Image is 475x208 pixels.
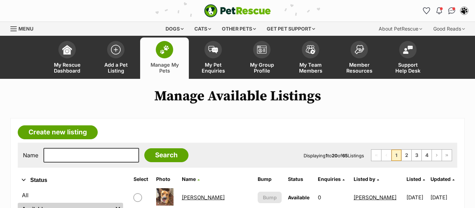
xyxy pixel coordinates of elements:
ul: Account quick links [421,5,470,16]
strong: 65 [342,153,348,158]
img: notifications-46538b983faf8c2785f20acdc204bb7945ddae34d4c08c2a6579f10ce5e182be.svg [436,7,442,14]
a: Favourites [421,5,432,16]
button: Status [18,176,123,185]
a: [PERSON_NAME] [354,194,396,201]
span: Name [182,176,196,182]
img: chat-41dd97257d64d25036548639549fe6c8038ab92f7586957e7f3b1b290dea8141.svg [448,7,456,14]
div: Cats [190,22,216,36]
img: group-profile-icon-3fa3cf56718a62981997c0bc7e787c4b2cf8bcc04b72c1350f741eb67cf2f40e.svg [257,45,267,54]
a: Create new listing [18,125,98,139]
img: team-members-icon-5396bd8760b3fe7c0b43da4ab00e1e3bb1a5d9ba89233759b79545d2d3fc5d0d.svg [306,45,315,54]
a: My Team Members [286,38,335,79]
a: Last page [442,150,452,161]
a: Manage My Pets [140,38,189,79]
span: Bump [263,194,277,201]
img: help-desk-icon-fdf02630f3aa405de69fd3d07c3f3aa587a6932b1a1747fa1d2bba05be0121f9.svg [403,45,413,54]
a: Listed [406,176,425,182]
span: Available [288,194,309,200]
a: Member Resources [335,38,384,79]
a: [PERSON_NAME] [182,194,225,201]
span: My Rescue Dashboard [51,62,83,74]
a: Listed by [354,176,379,182]
button: Bump [258,192,281,203]
th: Status [285,174,314,185]
strong: 20 [332,153,338,158]
button: Notifications [434,5,445,16]
img: manage-my-pets-icon-02211641906a0b7f246fdf0571729dbe1e7629f14944591b6c1af311fb30b64b.svg [160,45,169,54]
span: Support Help Desk [392,62,424,74]
a: Name [182,176,200,182]
a: Page 3 [412,150,421,161]
span: Listed by [354,176,375,182]
input: Search [144,148,188,162]
nav: Pagination [371,149,452,161]
a: Next page [432,150,442,161]
span: My Team Members [295,62,326,74]
div: Other pets [217,22,261,36]
div: Get pet support [262,22,320,36]
img: Lynda Smith profile pic [461,7,468,14]
a: My Group Profile [237,38,286,79]
span: Add a Pet Listing [100,62,131,74]
a: Page 4 [422,150,432,161]
a: Support Help Desk [384,38,432,79]
button: My account [459,5,470,16]
span: translation missing: en.admin.listings.index.attributes.enquiries [318,176,341,182]
span: Updated [430,176,451,182]
a: My Pet Enquiries [189,38,237,79]
a: Menu [10,22,38,34]
div: About PetRescue [374,22,427,36]
span: Manage My Pets [149,62,180,74]
span: My Pet Enquiries [198,62,229,74]
img: pet-enquiries-icon-7e3ad2cf08bfb03b45e93fb7055b45f3efa6380592205ae92323e6603595dc1f.svg [208,46,218,53]
a: Add a Pet Listing [91,38,140,79]
a: Enquiries [318,176,345,182]
th: Bump [255,174,284,185]
span: Menu [18,26,33,32]
img: dashboard-icon-eb2f2d2d3e046f16d808141f083e7271f6b2e854fb5c12c21221c1fb7104beca.svg [62,45,72,55]
span: First page [371,150,381,161]
a: Updated [430,176,454,182]
img: add-pet-listing-icon-0afa8454b4691262ce3f59096e99ab1cd57d4a30225e0717b998d2c9b9846f56.svg [111,45,121,55]
img: logo-e224e6f780fb5917bec1dbf3a21bbac754714ae5b6737aabdf751b685950b380.svg [204,4,271,17]
a: My Rescue Dashboard [43,38,91,79]
label: Name [23,152,38,158]
a: Page 2 [402,150,411,161]
span: Listed [406,176,421,182]
span: Displaying to of Listings [304,153,364,158]
div: Dogs [161,22,188,36]
strong: 1 [325,153,328,158]
a: All [18,189,123,201]
span: Member Resources [344,62,375,74]
span: My Group Profile [246,62,277,74]
th: Select [131,174,153,185]
span: Previous page [381,150,391,161]
span: Page 1 [392,150,401,161]
div: Good Reads [428,22,470,36]
a: Conversations [446,5,457,16]
th: Photo [153,174,178,185]
img: member-resources-icon-8e73f808a243e03378d46382f2149f9095a855e16c252ad45f914b54edf8863c.svg [354,45,364,54]
a: PetRescue [204,4,271,17]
